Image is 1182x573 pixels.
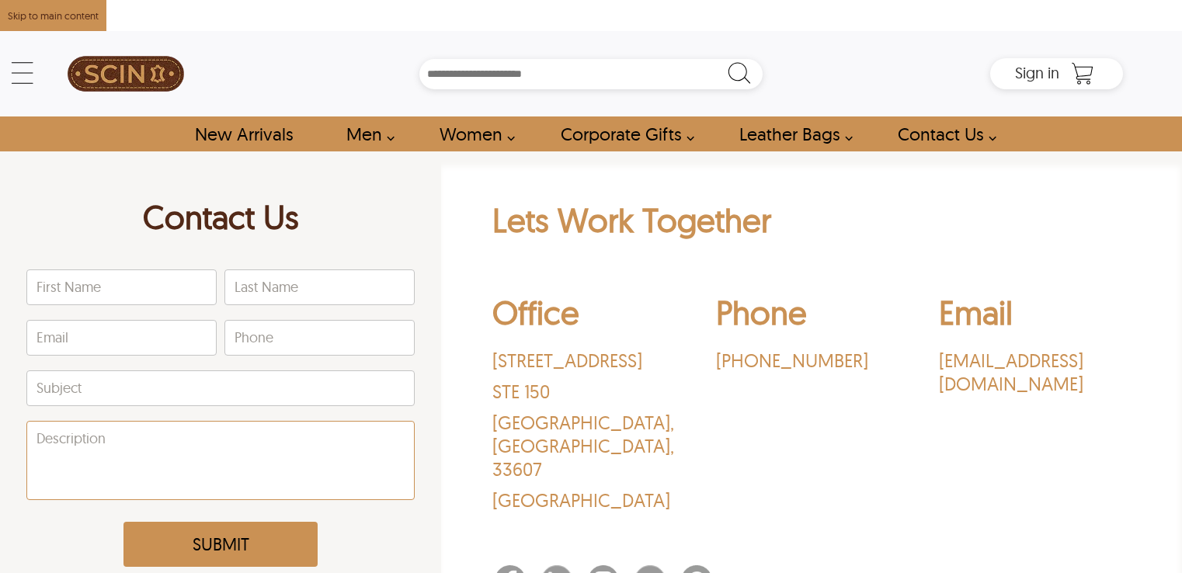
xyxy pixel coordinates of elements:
[880,116,1005,151] a: contact-us
[59,39,192,109] a: SCIN
[492,292,683,341] h2: Office
[422,116,523,151] a: Shop Women Leather Jackets
[492,349,683,372] p: [STREET_ADDRESS]
[26,196,415,245] h1: Contact Us
[1067,62,1098,85] a: Shopping Cart
[716,349,907,372] a: ‪[PHONE_NUMBER]‬
[1015,63,1059,82] span: Sign in
[716,292,907,341] h2: Phone
[68,39,184,109] img: SCIN
[492,488,683,512] p: [GEOGRAPHIC_DATA]
[721,116,861,151] a: Shop Leather Bags
[939,292,1130,341] h2: Email
[492,200,1131,248] h2: Lets Work Together
[1015,68,1059,81] a: Sign in
[543,116,703,151] a: Shop Leather Corporate Gifts
[939,349,1130,395] a: [EMAIL_ADDRESS][DOMAIN_NAME]
[123,522,318,567] button: Submit
[492,380,683,403] p: STE 150
[177,116,310,151] a: Shop New Arrivals
[329,116,403,151] a: shop men's leather jackets
[492,411,683,481] p: [GEOGRAPHIC_DATA] , [GEOGRAPHIC_DATA] , 33607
